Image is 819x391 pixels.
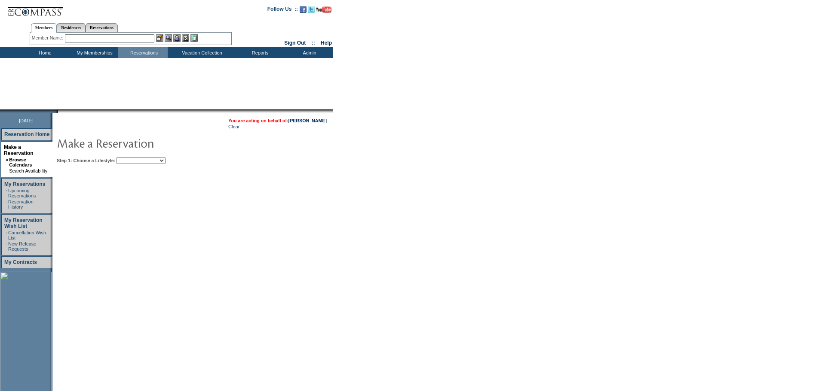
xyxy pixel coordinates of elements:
td: · [6,168,8,173]
img: blank.gif [58,109,59,113]
img: Subscribe to our YouTube Channel [316,6,331,13]
a: Sign Out [284,40,306,46]
img: b_calculator.gif [190,34,198,42]
a: Follow us on Twitter [308,9,315,14]
td: Admin [284,47,333,58]
a: Reservation History [8,199,34,209]
td: My Memberships [69,47,118,58]
td: · [6,241,7,252]
img: pgTtlMakeReservation.gif [57,134,229,152]
img: b_edit.gif [156,34,163,42]
a: Residences [57,23,86,32]
a: My Reservation Wish List [4,217,43,229]
a: Cancellation Wish List [8,230,46,240]
a: My Contracts [4,259,37,265]
a: My Reservations [4,181,45,187]
a: Subscribe to our YouTube Channel [316,9,331,14]
td: · [6,199,7,209]
a: Browse Calendars [9,157,32,167]
td: Reports [234,47,284,58]
a: Clear [228,124,239,129]
td: Vacation Collection [168,47,234,58]
a: Make a Reservation [4,144,34,156]
a: Search Availability [9,168,47,173]
span: You are acting on behalf of: [228,118,327,123]
td: Home [19,47,69,58]
a: Upcoming Reservations [8,188,36,198]
img: Follow us on Twitter [308,6,315,13]
td: · [6,188,7,198]
img: Become our fan on Facebook [300,6,307,13]
b: Step 1: Choose a Lifestyle: [57,158,115,163]
a: Reservation Home [4,131,49,137]
td: Reservations [118,47,168,58]
span: :: [312,40,315,46]
a: Become our fan on Facebook [300,9,307,14]
img: View [165,34,172,42]
a: [PERSON_NAME] [288,118,327,123]
b: » [6,157,8,162]
img: Reservations [182,34,189,42]
a: New Release Requests [8,241,36,252]
img: promoShadowLeftCorner.gif [55,109,58,113]
td: Follow Us :: [267,5,298,15]
div: Member Name: [32,34,65,42]
a: Help [321,40,332,46]
span: [DATE] [19,118,34,123]
td: · [6,230,7,240]
img: Impersonate [173,34,181,42]
a: Reservations [86,23,118,32]
a: Members [31,23,57,33]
